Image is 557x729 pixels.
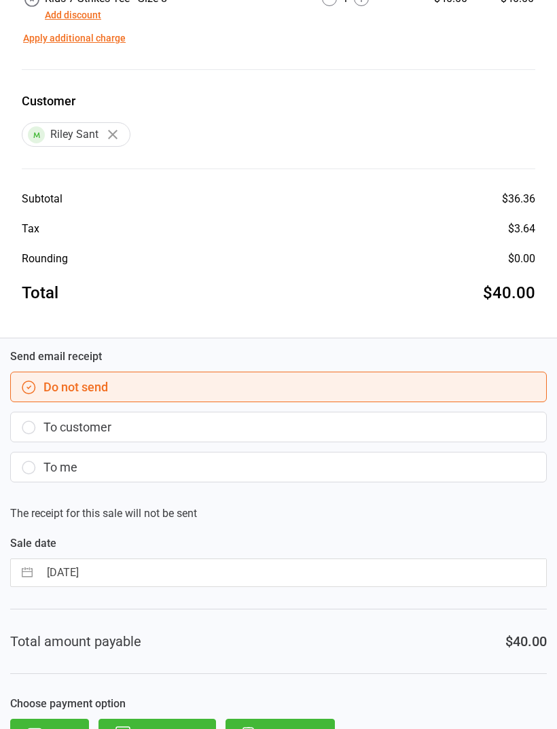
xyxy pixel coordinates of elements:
[508,221,535,237] div: $3.64
[10,349,547,522] div: The receipt for this sale will not be sent
[22,251,68,267] div: Rounding
[22,191,62,207] div: Subtotal
[10,696,547,712] label: Choose payment option
[10,372,547,402] button: Do not send
[22,281,58,305] div: Total
[483,281,535,305] div: $40.00
[508,251,535,267] div: $0.00
[45,8,101,22] button: Add discount
[23,31,126,46] button: Apply additional charge
[10,349,547,365] label: Send email receipt
[22,221,39,237] div: Tax
[505,631,547,652] div: $40.00
[10,452,547,482] button: To me
[10,412,547,442] button: To customer
[10,631,141,652] div: Total amount payable
[22,122,130,147] div: Riley Sant
[22,92,535,110] label: Customer
[502,191,535,207] div: $36.36
[10,535,547,552] label: Sale date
